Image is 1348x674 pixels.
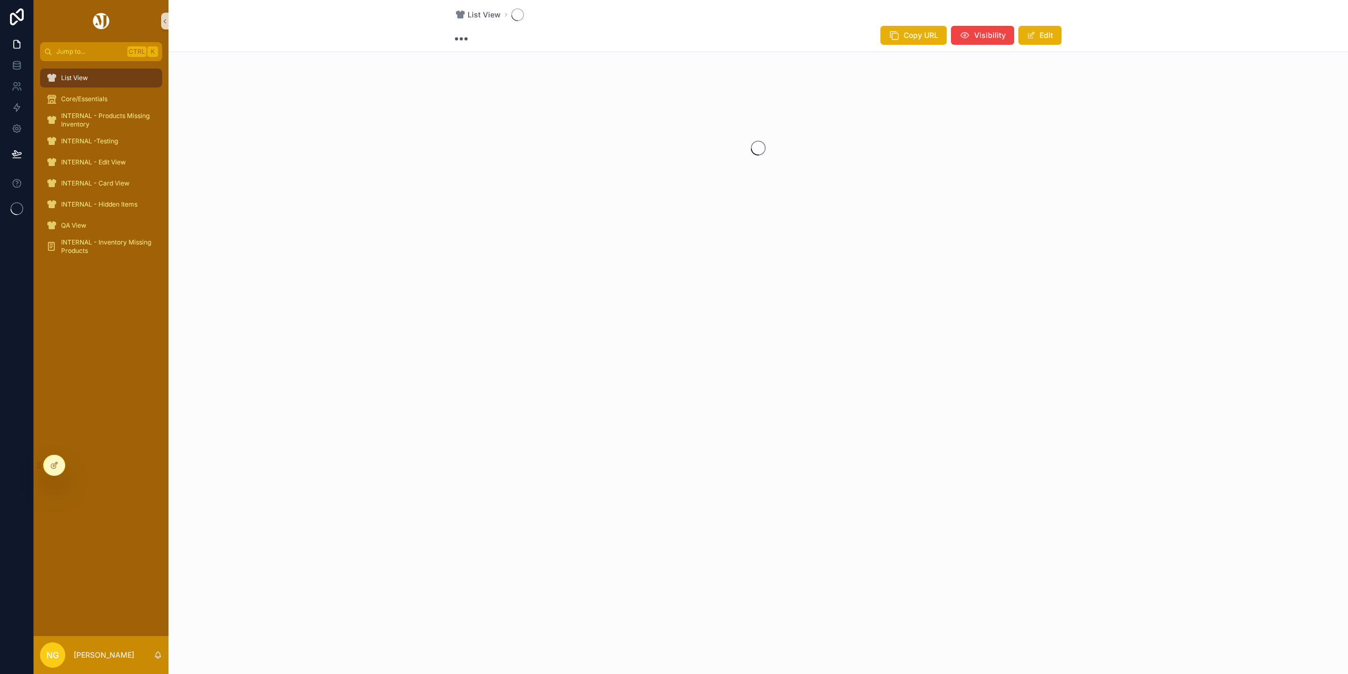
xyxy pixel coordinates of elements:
[1018,26,1062,45] button: Edit
[74,650,134,660] p: [PERSON_NAME]
[40,90,162,109] a: Core/Essentials
[40,132,162,151] a: INTERNAL -Testing
[40,174,162,193] a: INTERNAL - Card View
[61,137,118,145] span: INTERNAL -Testing
[40,42,162,61] button: Jump to...CtrlK
[34,61,168,270] div: scrollable content
[468,9,501,20] span: List View
[951,26,1014,45] button: Visibility
[61,74,88,82] span: List View
[148,47,157,56] span: K
[40,153,162,172] a: INTERNAL - Edit View
[61,158,126,167] span: INTERNAL - Edit View
[974,30,1006,41] span: Visibility
[40,216,162,235] a: QA View
[40,237,162,256] a: INTERNAL - Inventory Missing Products
[61,221,86,230] span: QA View
[61,112,152,129] span: INTERNAL - Products Missing Inventory
[91,13,111,30] img: App logo
[56,47,123,56] span: Jump to...
[40,111,162,130] a: INTERNAL - Products Missing Inventory
[127,46,146,57] span: Ctrl
[40,195,162,214] a: INTERNAL - Hidden Items
[880,26,947,45] button: Copy URL
[455,9,501,20] a: List View
[61,200,137,209] span: INTERNAL - Hidden Items
[61,179,130,188] span: INTERNAL - Card View
[61,95,107,103] span: Core/Essentials
[46,649,59,661] span: NG
[904,30,938,41] span: Copy URL
[40,69,162,87] a: List View
[61,238,152,255] span: INTERNAL - Inventory Missing Products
